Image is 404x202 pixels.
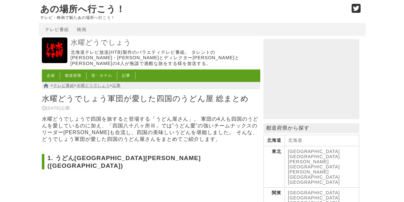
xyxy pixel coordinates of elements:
a: [PERSON_NAME][GEOGRAPHIC_DATA] [288,169,340,180]
h2: 1. うどん[GEOGRAPHIC_DATA][PERSON_NAME] ([GEOGRAPHIC_DATA]) [42,154,260,169]
a: [PERSON_NAME][GEOGRAPHIC_DATA] [288,159,340,169]
a: [GEOGRAPHIC_DATA] [288,149,340,154]
th: 東北 [263,146,285,188]
a: 映画 [77,27,87,32]
a: 水曜どうでしょう [42,59,67,64]
a: 水曜どうでしょう [71,38,259,47]
a: 企画 [47,73,55,78]
a: あの場所へ行こう！ [40,4,125,14]
p: 北海道テレビ放送(HTB)製作のバラエティテレビ番組。 タレントの[PERSON_NAME]・[PERSON_NAME]とディレクター[PERSON_NAME]と[PERSON_NAME]の4人... [71,50,259,66]
a: 宿・ホテル [91,73,112,78]
a: [GEOGRAPHIC_DATA] [288,195,340,200]
iframe: Advertisement [263,39,359,119]
a: 水曜どうでしょう [77,83,110,88]
a: 記事 [122,73,130,78]
a: [GEOGRAPHIC_DATA] [288,180,340,185]
a: [GEOGRAPHIC_DATA] [288,190,340,195]
a: テレビ番組 [53,83,74,88]
a: [GEOGRAPHIC_DATA] [288,154,340,159]
p: 都道府県から探す [263,123,359,133]
a: 北海道 [288,138,302,143]
a: 記事 [112,83,121,88]
a: テレビ番組 [45,27,69,32]
img: 水曜どうでしょう [42,37,67,63]
th: 北海道 [263,135,285,146]
time: [DATE]公開 [42,106,70,110]
a: Twitter (@go_thesights) [352,8,361,13]
p: テレビ・映画で観たあの場所へ行こう！ [40,15,345,20]
p: 水曜どうでしょうで四国を旅すると登場する「うどん屋さん」。 軍団の4人も四国のうどんを愛しているのに加え、「四国八十八ヶ所Ⅲ」では”うどん愛”の強いチームナックスのリーダー[PERSON_NAM... [42,116,260,143]
nav: > > > [42,82,260,89]
h1: 水曜どうでしょう軍団が愛した四国のうどん屋 総まとめ [42,92,260,105]
a: 都道府県 [65,73,81,78]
